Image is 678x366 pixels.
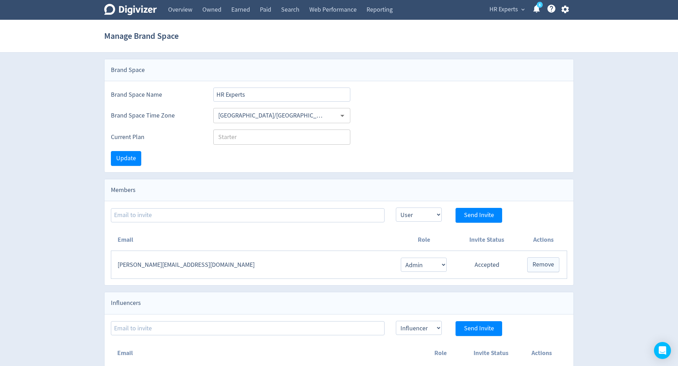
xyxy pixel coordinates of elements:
[111,321,385,335] input: Email to invite
[111,151,141,166] button: Update
[520,6,526,13] span: expand_more
[516,342,567,364] th: Actions
[539,2,541,7] text: 5
[464,325,494,332] span: Send Invite
[111,111,202,120] label: Brand Space Time Zone
[111,229,394,251] th: Email
[520,229,567,251] th: Actions
[454,251,520,279] td: Accepted
[116,155,136,162] span: Update
[489,4,518,15] span: HR Experts
[454,229,520,251] th: Invite Status
[464,212,494,218] span: Send Invite
[215,110,327,121] input: Select Timezone
[105,292,573,314] div: Influencers
[111,90,202,99] label: Brand Space Name
[533,262,554,268] span: Remove
[105,59,573,81] div: Brand Space
[111,208,385,222] input: Email to invite
[654,342,671,359] div: Open Intercom Messenger
[105,179,573,201] div: Members
[537,2,543,8] a: 5
[394,229,454,251] th: Role
[111,251,394,279] td: [PERSON_NAME][EMAIL_ADDRESS][DOMAIN_NAME]
[111,342,415,364] th: Email
[487,4,527,15] button: HR Experts
[466,342,517,364] th: Invite Status
[337,110,348,121] button: Open
[415,342,466,364] th: Role
[456,208,502,223] button: Send Invite
[111,133,202,142] label: Current Plan
[104,25,179,47] h1: Manage Brand Space
[213,88,350,102] input: Brand Space
[527,257,559,272] button: Remove
[456,321,502,336] button: Send Invite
